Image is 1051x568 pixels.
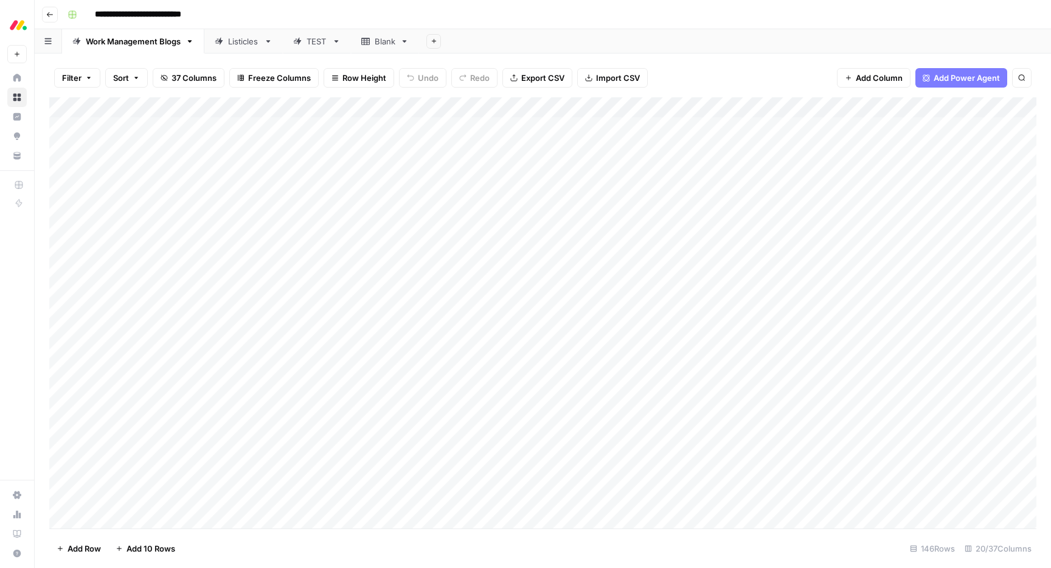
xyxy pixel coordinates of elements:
[7,88,27,107] a: Browse
[596,72,640,84] span: Import CSV
[7,126,27,146] a: Opportunities
[418,72,439,84] span: Undo
[283,29,351,54] a: TEST
[7,107,27,126] a: Insights
[153,68,224,88] button: 37 Columns
[62,29,204,54] a: Work Management Blogs
[127,542,175,555] span: Add 10 Rows
[307,35,327,47] div: TEST
[7,14,29,36] img: Monday.com Logo
[470,72,490,84] span: Redo
[375,35,395,47] div: Blank
[915,68,1007,88] button: Add Power Agent
[502,68,572,88] button: Export CSV
[204,29,283,54] a: Listicles
[7,146,27,165] a: Your Data
[856,72,903,84] span: Add Column
[7,485,27,505] a: Settings
[172,72,217,84] span: 37 Columns
[248,72,311,84] span: Freeze Columns
[113,72,129,84] span: Sort
[62,72,82,84] span: Filter
[351,29,419,54] a: Blank
[86,35,181,47] div: Work Management Blogs
[7,505,27,524] a: Usage
[324,68,394,88] button: Row Height
[7,10,27,40] button: Workspace: Monday.com
[399,68,446,88] button: Undo
[108,539,182,558] button: Add 10 Rows
[54,68,100,88] button: Filter
[228,35,259,47] div: Listicles
[105,68,148,88] button: Sort
[49,539,108,558] button: Add Row
[577,68,648,88] button: Import CSV
[521,72,564,84] span: Export CSV
[905,539,960,558] div: 146 Rows
[837,68,911,88] button: Add Column
[229,68,319,88] button: Freeze Columns
[934,72,1000,84] span: Add Power Agent
[7,68,27,88] a: Home
[342,72,386,84] span: Row Height
[7,524,27,544] a: Learning Hub
[451,68,498,88] button: Redo
[7,544,27,563] button: Help + Support
[960,539,1036,558] div: 20/37 Columns
[68,542,101,555] span: Add Row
